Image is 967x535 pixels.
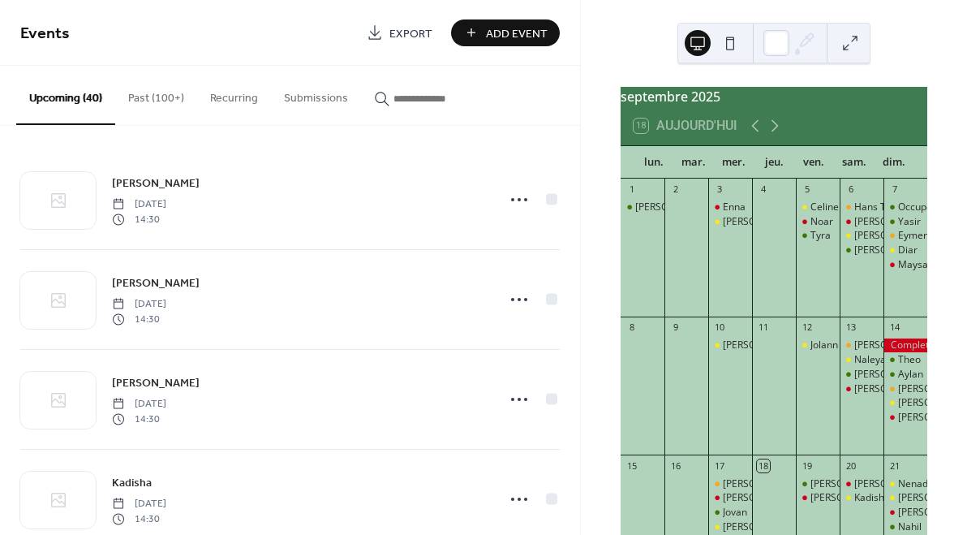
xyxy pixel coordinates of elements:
[854,477,930,491] div: [PERSON_NAME]
[757,459,769,472] div: 18
[796,491,840,505] div: Gabrielle
[634,146,673,179] div: lun.
[810,215,833,229] div: Noar
[898,353,921,367] div: Theo
[883,368,927,382] div: Aylan
[840,368,883,382] div: Noah
[840,353,883,367] div: Naleya
[883,201,927,214] div: Occupé/Besetzt
[840,201,883,214] div: Hans T1
[112,397,166,412] span: [DATE]
[625,459,638,472] div: 15
[723,506,747,520] div: Jovan
[112,373,200,392] a: [PERSON_NAME]
[754,146,793,179] div: jeu.
[854,244,930,257] div: [PERSON_NAME]
[875,146,914,179] div: dim.
[898,477,928,491] div: Nenad
[112,312,166,326] span: 14:30
[840,382,883,396] div: Stefania Maria
[883,382,927,396] div: Leonora T1
[197,66,271,123] button: Recurring
[723,520,799,534] div: [PERSON_NAME]
[854,368,930,382] div: [PERSON_NAME]
[16,66,115,125] button: Upcoming (40)
[845,459,857,472] div: 20
[389,25,432,42] span: Export
[834,146,874,179] div: sam.
[883,396,927,410] div: Nicole
[757,183,769,196] div: 4
[112,274,200,292] a: [PERSON_NAME]
[840,244,883,257] div: Saron Amanuel
[898,244,918,257] div: Diar
[801,183,813,196] div: 5
[115,66,197,123] button: Past (100+)
[883,244,927,257] div: Diar
[796,229,840,243] div: Tyra
[883,229,927,243] div: Eymen T1
[883,353,927,367] div: Theo
[451,19,560,46] button: Add Event
[723,477,813,491] div: [PERSON_NAME] T1
[796,339,840,352] div: Jolann
[723,339,799,352] div: [PERSON_NAME]
[112,475,152,492] span: Kadisha
[840,477,883,491] div: Jessica
[713,321,725,334] div: 10
[888,183,900,196] div: 7
[810,491,887,505] div: [PERSON_NAME]
[723,215,799,229] div: [PERSON_NAME]
[883,215,927,229] div: Yasir
[669,321,681,334] div: 9
[708,520,752,534] div: Lavin Mira
[898,215,921,229] div: Yasir
[883,339,927,352] div: Complet/Voll
[708,201,752,214] div: Enna
[883,491,927,505] div: Delsa
[714,146,754,179] div: mer.
[796,477,840,491] div: Enis
[888,459,900,472] div: 21
[854,215,930,229] div: [PERSON_NAME]
[112,175,200,192] span: [PERSON_NAME]
[883,477,927,491] div: Nenad
[20,18,70,50] span: Events
[883,520,927,534] div: Nahil
[883,258,927,272] div: Maysa
[854,353,886,367] div: Naleya
[796,201,840,214] div: Celine
[112,275,200,292] span: [PERSON_NAME]
[810,477,887,491] div: [PERSON_NAME]
[883,411,927,425] div: Yasmine
[713,459,725,472] div: 17
[271,66,361,123] button: Submissions
[845,321,857,334] div: 13
[723,491,799,505] div: [PERSON_NAME]
[708,491,752,505] div: Alessio
[625,183,638,196] div: 1
[796,215,840,229] div: Noar
[486,25,548,42] span: Add Event
[112,297,166,312] span: [DATE]
[708,215,752,229] div: Lucie
[854,382,930,396] div: [PERSON_NAME]
[621,201,664,214] div: Laurin
[898,520,922,534] div: Nahil
[810,339,838,352] div: Jolann
[810,201,839,214] div: Celine
[112,197,166,212] span: [DATE]
[854,229,930,243] div: [PERSON_NAME]
[635,201,711,214] div: [PERSON_NAME]
[801,459,813,472] div: 19
[112,174,200,192] a: [PERSON_NAME]
[669,183,681,196] div: 2
[757,321,769,334] div: 11
[840,339,883,352] div: Gabriel Giuseppe T1
[845,183,857,196] div: 6
[854,339,944,352] div: [PERSON_NAME] T1
[840,229,883,243] div: Enzo Bryan
[625,321,638,334] div: 8
[713,183,725,196] div: 3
